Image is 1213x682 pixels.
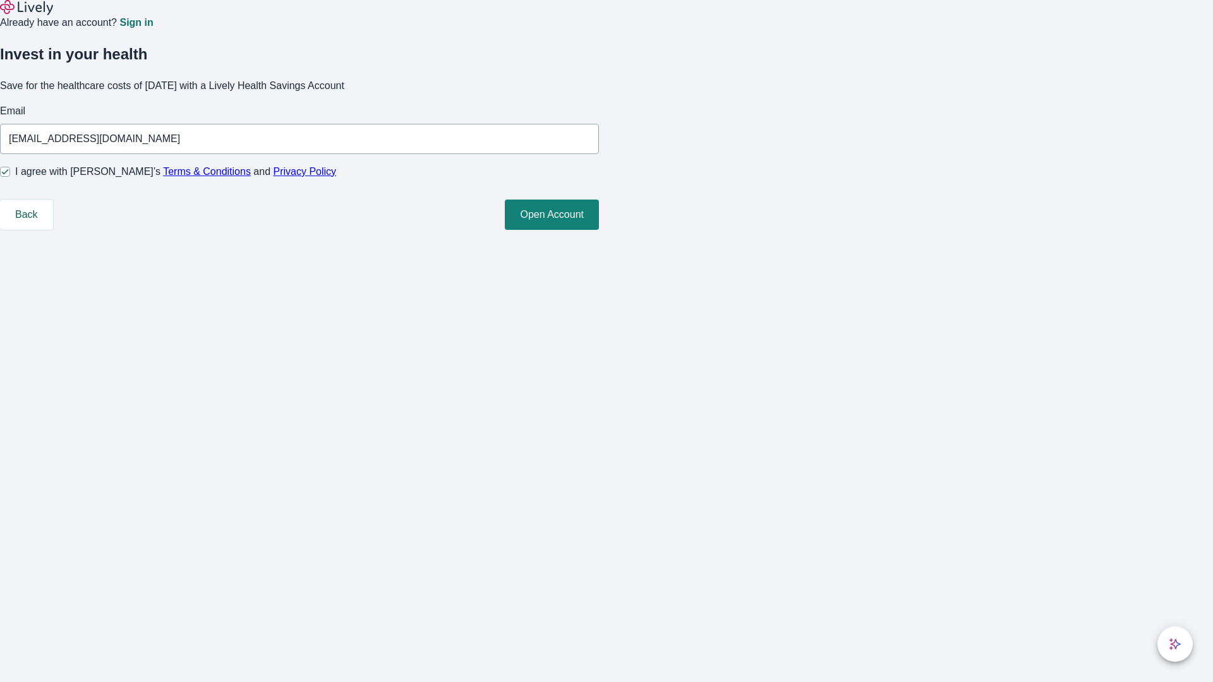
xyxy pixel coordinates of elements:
a: Privacy Policy [274,166,337,177]
button: Open Account [505,200,599,230]
a: Terms & Conditions [163,166,251,177]
a: Sign in [119,18,153,28]
svg: Lively AI Assistant [1169,638,1181,650]
span: I agree with [PERSON_NAME]’s and [15,164,336,179]
button: chat [1157,626,1193,662]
